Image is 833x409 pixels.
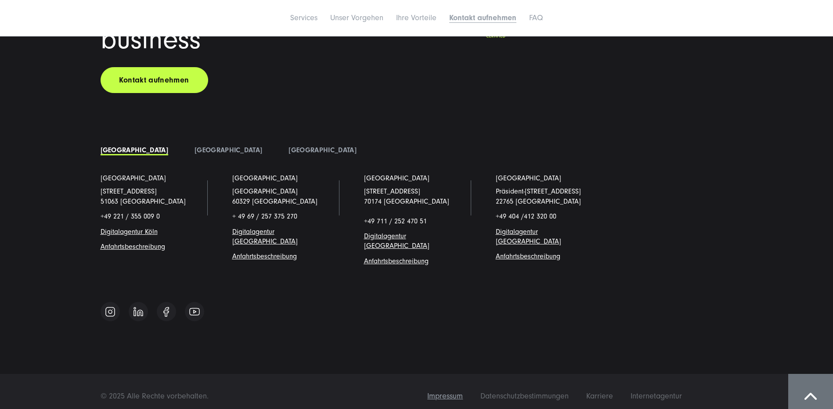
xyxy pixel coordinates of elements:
a: [GEOGRAPHIC_DATA] [288,146,356,154]
a: FAQ [529,13,543,22]
span: Datenschutzbestimmungen [480,391,569,401]
span: +49 404 / [496,212,556,220]
span: [GEOGRAPHIC_DATA] [232,187,298,195]
span: Impressum [427,391,463,401]
a: Anfahrtsbeschreibung [364,257,429,265]
a: [STREET_ADDRESS] [364,187,420,195]
a: Anfahrtsbeschreibun [232,252,293,260]
a: [GEOGRAPHIC_DATA] [101,173,166,183]
a: 60329 [GEOGRAPHIC_DATA] [232,197,317,205]
p: +49 221 / 355 009 0 [101,212,206,221]
a: [GEOGRAPHIC_DATA] [101,146,168,154]
span: Karriere [586,391,613,401]
a: [STREET_ADDRESS] [101,187,157,195]
span: Internetagentur [631,391,682,401]
a: Anfahrtsbeschreibung [496,252,560,260]
a: n [154,228,158,236]
span: + 49 69 / 257 375 270 [232,212,297,220]
a: Digitalagentur [GEOGRAPHIC_DATA] [232,228,298,245]
span: © 2025 Alle Rechte vorbehalten. [101,391,209,401]
a: [GEOGRAPHIC_DATA] [195,146,262,154]
a: 51063 [GEOGRAPHIC_DATA] [101,197,186,205]
a: Services [290,13,317,22]
a: [GEOGRAPHIC_DATA] [364,173,429,183]
a: Digitalagentur Köl [101,228,154,236]
img: Follow us on Linkedin [133,307,143,316]
span: 412 320 00 [524,212,556,220]
a: Anfahrtsbeschreibung [101,243,165,251]
a: Kontakt aufnehmen [101,67,208,93]
p: Präsident-[STREET_ADDRESS] 22765 [GEOGRAPHIC_DATA] [496,187,601,206]
a: Digitalagentur [GEOGRAPHIC_DATA] [364,232,429,250]
img: Follow us on Instagram [105,306,115,317]
span: g [232,252,297,260]
span: +49 711 / 252 470 51 [364,217,427,225]
a: Unser Vorgehen [330,13,383,22]
a: Kontakt aufnehmen [449,13,516,22]
a: Digitalagentur [GEOGRAPHIC_DATA] [496,228,561,245]
a: [GEOGRAPHIC_DATA] [496,173,561,183]
img: Follow us on Facebook [163,307,169,317]
img: Follow us on Youtube [189,308,200,316]
a: 70174 [GEOGRAPHIC_DATA] [364,197,449,205]
a: [GEOGRAPHIC_DATA] [232,173,298,183]
a: Ihre Vorteile [396,13,436,22]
